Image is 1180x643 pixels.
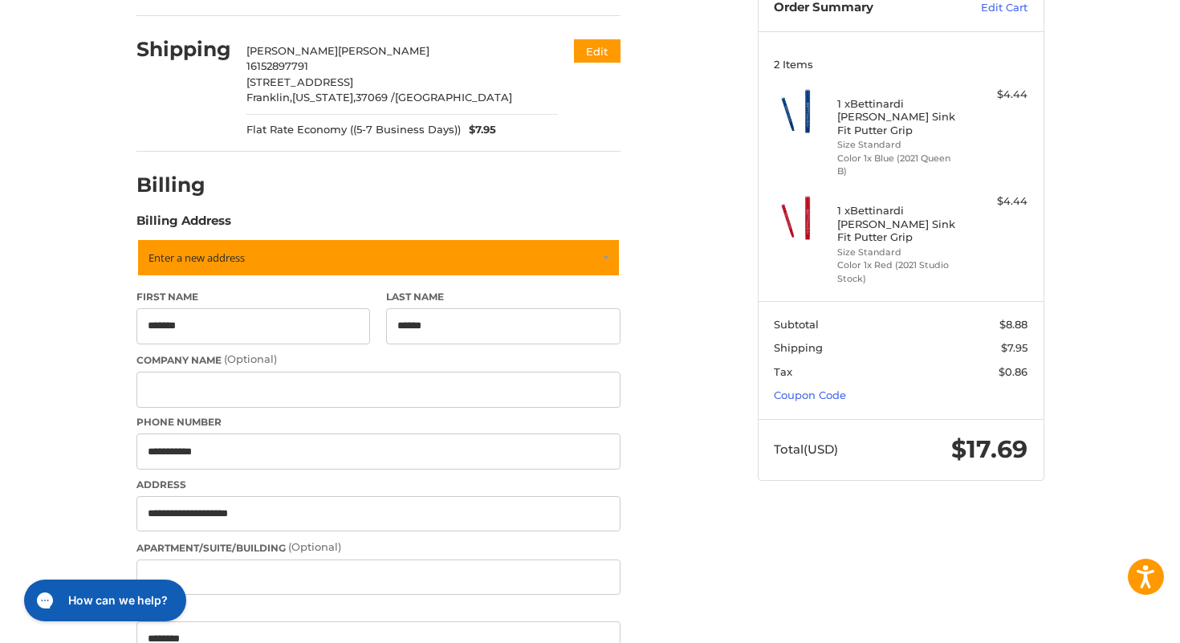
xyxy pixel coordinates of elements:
span: [GEOGRAPHIC_DATA] [395,91,512,104]
label: Last Name [386,290,621,304]
span: Franklin, [246,91,292,104]
label: Company Name [136,352,621,368]
li: Size Standard [837,138,960,152]
span: Subtotal [774,318,819,331]
span: 16152897791 [246,59,308,72]
span: Flat Rate Economy ((5-7 Business Days)) [246,122,461,138]
span: $8.88 [999,318,1027,331]
span: [STREET_ADDRESS] [246,75,353,88]
span: [US_STATE], [292,91,356,104]
span: [PERSON_NAME] [246,44,338,57]
small: (Optional) [224,352,277,365]
iframe: Gorgias live chat messenger [16,574,191,627]
span: Shipping [774,341,823,354]
h4: 1 x Bettinardi [PERSON_NAME] Sink Fit Putter Grip [837,204,960,243]
h2: Billing [136,173,230,197]
span: 37069 / [356,91,395,104]
h3: 2 Items [774,58,1027,71]
small: (Optional) [288,540,341,553]
li: Size Standard [837,246,960,259]
span: Tax [774,365,792,378]
h2: Shipping [136,37,231,62]
span: Total (USD) [774,442,838,457]
span: [PERSON_NAME] [338,44,429,57]
a: Coupon Code [774,389,846,401]
li: Color 1x Blue (2021 Queen B) [837,152,960,178]
label: Apartment/Suite/Building [136,539,621,556]
span: $7.95 [1001,341,1027,354]
label: Phone Number [136,415,621,429]
div: $4.44 [964,87,1027,103]
label: City [136,603,621,617]
span: $17.69 [951,434,1027,464]
legend: Billing Address [136,212,231,238]
label: First Name [136,290,371,304]
div: $4.44 [964,193,1027,210]
li: Color 1x Red (2021 Studio Stock) [837,258,960,285]
h4: 1 x Bettinardi [PERSON_NAME] Sink Fit Putter Grip [837,97,960,136]
a: Enter or select a different address [136,238,621,277]
button: Edit [574,39,621,63]
span: Enter a new address [149,250,245,265]
span: $7.95 [461,122,496,138]
span: $0.86 [999,365,1027,378]
label: Address [136,478,621,492]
